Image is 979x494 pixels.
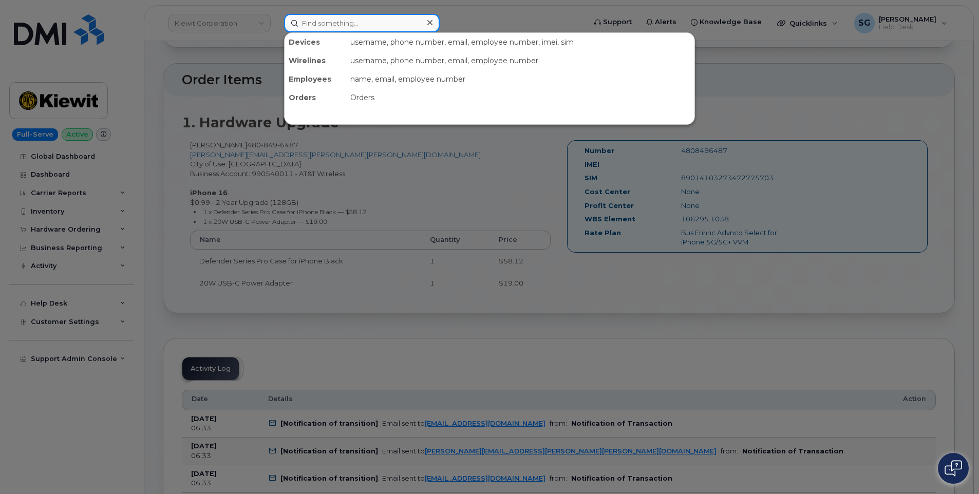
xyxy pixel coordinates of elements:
[346,70,694,88] div: name, email, employee number
[285,33,346,51] div: Devices
[346,51,694,70] div: username, phone number, email, employee number
[945,460,962,477] img: Open chat
[346,88,694,107] div: Orders
[284,14,440,32] input: Find something...
[285,51,346,70] div: Wirelines
[285,88,346,107] div: Orders
[346,33,694,51] div: username, phone number, email, employee number, imei, sim
[285,70,346,88] div: Employees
